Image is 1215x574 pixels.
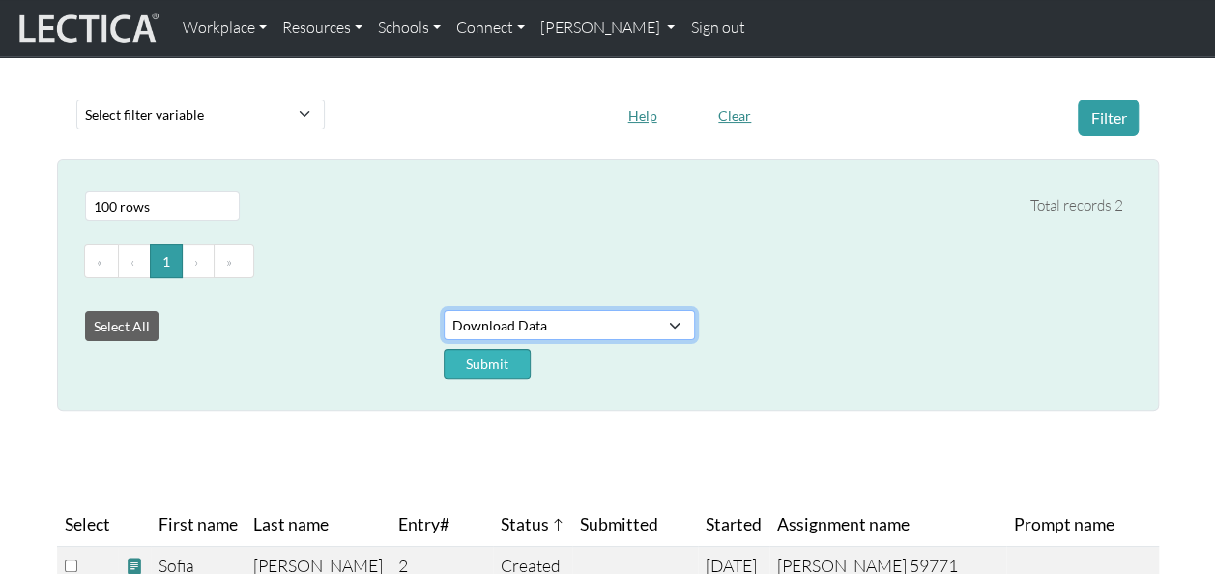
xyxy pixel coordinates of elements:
[448,8,533,48] a: Connect
[620,103,666,124] a: Help
[501,511,564,538] span: Status
[85,311,159,341] button: Select All
[275,8,370,48] a: Resources
[682,8,752,48] a: Sign out
[1014,511,1114,538] span: Prompt name
[533,8,682,48] a: [PERSON_NAME]
[175,8,275,48] a: Workplace
[709,100,760,130] button: Clear
[159,511,238,538] span: First name
[444,349,531,379] button: Submit
[370,8,448,48] a: Schools
[246,503,391,547] th: Last name
[398,511,485,538] span: Entry#
[1078,100,1139,136] button: Filter
[620,100,666,130] button: Help
[777,511,910,538] span: Assignment name
[85,244,1123,279] ul: Pagination
[698,503,769,547] th: Started
[14,10,159,46] img: lecticalive
[580,511,658,538] span: Submitted
[57,503,118,547] th: Select
[1030,194,1123,218] div: Total records 2
[150,244,183,279] button: Go to page 1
